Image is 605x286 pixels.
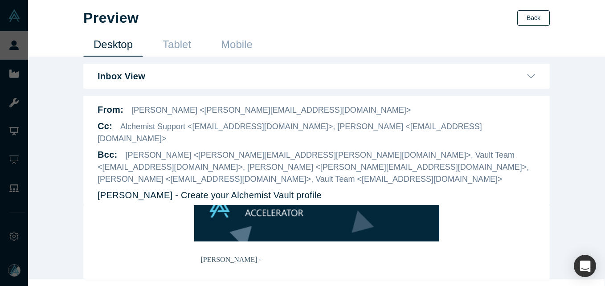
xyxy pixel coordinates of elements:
[103,65,335,84] p: I am writing to tell you about the , and invite you to “plug in” at whatever level feels right.
[98,150,118,159] b: Bcc :
[98,121,112,131] b: Cc :
[98,205,536,272] iframe: DemoDay Email Preview
[83,9,139,26] h1: Preview
[103,50,335,210] div: [PERSON_NAME] -
[152,36,201,57] a: Tablet
[98,105,123,114] b: From:
[517,10,550,26] button: Back
[98,188,322,202] p: [PERSON_NAME] - Create your Alchemist Vault profile
[83,36,143,57] a: Desktop
[98,71,145,82] b: Inbox View
[131,106,411,114] span: [PERSON_NAME] <[PERSON_NAME][EMAIL_ADDRESS][DOMAIN_NAME]>
[197,66,261,74] a: Alchemist Accelerator
[98,122,482,143] span: Alchemist Support <[EMAIL_ADDRESS][DOMAIN_NAME]>, [PERSON_NAME] <[EMAIL_ADDRESS][DOMAIN_NAME]>
[98,151,529,184] span: [PERSON_NAME] <[PERSON_NAME][EMAIL_ADDRESS][PERSON_NAME][DOMAIN_NAME]>, Vault Team <[EMAIL_ADDRES...
[98,71,536,82] button: Inbox View
[211,36,263,57] a: Mobile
